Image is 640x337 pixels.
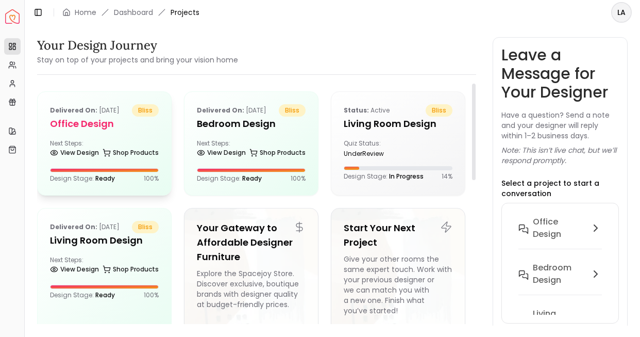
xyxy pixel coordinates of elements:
p: active [344,104,390,117]
a: Spacejoy [5,9,20,24]
h5: Start Your Next Project [344,221,452,250]
b: Status: [344,106,369,115]
span: bliss [132,104,159,117]
p: Select a project to start a conversation [501,178,619,199]
div: Next Steps: [50,256,159,277]
span: Ready [95,174,115,183]
h6: Bedroom design [533,262,586,286]
div: Quiz Status: [344,139,394,158]
span: Ready [95,291,115,299]
div: Give your other rooms the same expert touch. Work with your previous designer or we can match you... [344,254,452,316]
button: LA [611,2,632,23]
b: Delivered on: [50,106,97,115]
p: Design Stage: [197,174,262,183]
p: Note: This isn’t live chat, but we’ll respond promptly. [501,145,619,166]
a: Home [75,7,96,18]
div: Explore the Spacejoy Store. Discover exclusive, boutique brands with designer quality at budget-f... [197,268,306,316]
a: View Design [50,262,99,277]
h5: Your Gateway to Affordable Designer Furniture [197,221,306,264]
p: [DATE] [50,221,120,233]
a: Shop Products [103,146,159,160]
p: 100 % [291,174,306,183]
span: Ready [242,174,262,183]
p: [DATE] [197,104,266,117]
a: View Design [50,146,99,160]
span: bliss [132,221,159,233]
p: 14 % [442,172,452,181]
button: Office design [510,212,611,258]
h3: Leave a Message for Your Designer [501,46,619,102]
small: Stay on top of your projects and bring your vision home [37,55,238,65]
div: Next Steps: [197,139,306,160]
img: Spacejoy Logo [5,9,20,24]
h5: Bedroom design [197,117,306,131]
b: Delivered on: [50,222,97,231]
h3: Your Design Journey [37,37,238,54]
p: Design Stage: [50,291,115,299]
a: Shop Products [249,146,306,160]
p: Design Stage: [344,172,424,181]
span: bliss [279,104,306,117]
a: Shop Products [103,262,159,277]
span: bliss [426,104,452,117]
b: Delivered on: [197,106,244,115]
p: Have a question? Send a note and your designer will reply within 1–2 business days. [501,110,619,141]
span: In Progress [389,172,424,181]
p: 100 % [144,174,159,183]
a: Dashboard [114,7,153,18]
p: Design Stage: [50,174,115,183]
div: underReview [344,150,394,158]
span: Projects [171,7,199,18]
div: Next Steps: [50,139,159,160]
a: View Design [197,146,246,160]
nav: breadcrumb [62,7,199,18]
h5: Living Room design [344,117,452,131]
h5: Office design [50,117,159,131]
p: 100 % [144,291,159,299]
p: [DATE] [50,104,120,117]
h5: Living Room Design [50,233,159,248]
span: LA [612,3,631,22]
h6: Office design [533,216,586,240]
button: Bedroom design [510,258,611,303]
